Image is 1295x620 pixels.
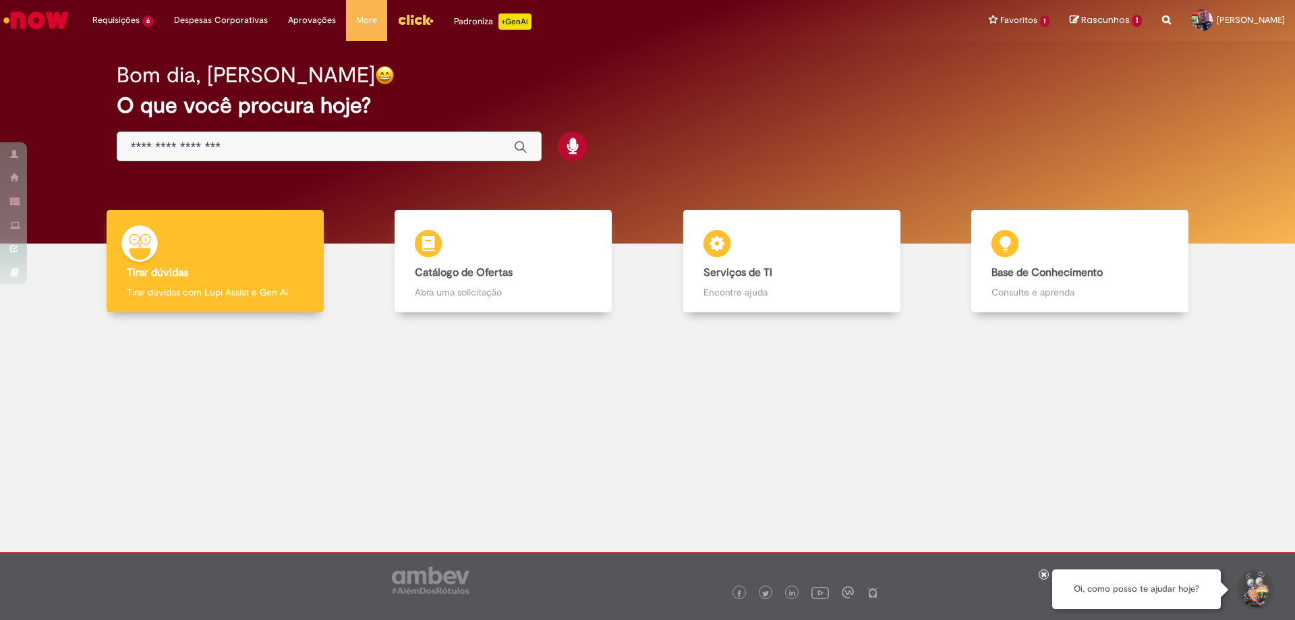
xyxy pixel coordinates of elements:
span: Favoritos [1000,13,1037,27]
span: Rascunhos [1081,13,1130,26]
img: click_logo_yellow_360x200.png [397,9,434,30]
span: More [356,13,377,27]
span: Aprovações [288,13,336,27]
h2: O que você procura hoje? [117,94,1179,117]
img: logo_footer_ambev_rotulo_gray.png [392,567,469,594]
p: Consulte e aprenda [991,285,1168,299]
div: Oi, como posso te ajudar hoje? [1052,569,1221,609]
img: logo_footer_linkedin.png [789,590,796,598]
span: 1 [1040,16,1050,27]
b: Serviços de TI [703,266,772,279]
img: happy-face.png [375,65,395,85]
img: logo_footer_youtube.png [811,584,829,601]
p: +GenAi [498,13,531,30]
p: Encontre ajuda [703,285,880,299]
a: Catálogo de Ofertas Abra uma solicitação [359,210,648,313]
a: Rascunhos [1070,14,1142,27]
b: Base de Conhecimento [991,266,1103,279]
div: Padroniza [454,13,531,30]
button: Iniciar Conversa de Suporte [1234,569,1275,610]
a: Serviços de TI Encontre ajuda [647,210,936,313]
a: Tirar dúvidas Tirar dúvidas com Lupi Assist e Gen Ai [71,210,359,313]
span: Requisições [92,13,140,27]
b: Tirar dúvidas [127,266,188,279]
b: Catálogo de Ofertas [415,266,513,279]
img: ServiceNow [1,7,71,34]
span: 6 [142,16,154,27]
a: Base de Conhecimento Consulte e aprenda [936,210,1225,313]
h2: Bom dia, [PERSON_NAME] [117,63,375,87]
img: logo_footer_facebook.png [736,590,743,597]
span: Despesas Corporativas [174,13,268,27]
p: Abra uma solicitação [415,285,592,299]
img: logo_footer_workplace.png [842,586,854,598]
span: 1 [1132,15,1142,27]
p: Tirar dúvidas com Lupi Assist e Gen Ai [127,285,304,299]
img: logo_footer_twitter.png [762,590,769,597]
img: logo_footer_naosei.png [867,586,879,598]
span: [PERSON_NAME] [1217,14,1285,26]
